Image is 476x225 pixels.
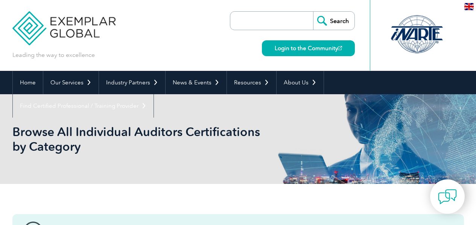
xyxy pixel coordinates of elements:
img: en [464,3,474,10]
a: Our Services [43,71,99,94]
a: News & Events [166,71,227,94]
a: Find Certified Professional / Training Provider [13,94,154,118]
h1: Browse All Individual Auditors Certifications by Category [12,124,301,154]
a: Industry Partners [99,71,165,94]
a: Resources [227,71,276,94]
a: Login to the Community [262,40,355,56]
img: contact-chat.png [438,187,457,206]
img: open_square.png [338,46,342,50]
a: Home [13,71,43,94]
input: Search [313,12,354,30]
p: Leading the way to excellence [12,51,95,59]
a: About Us [277,71,324,94]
